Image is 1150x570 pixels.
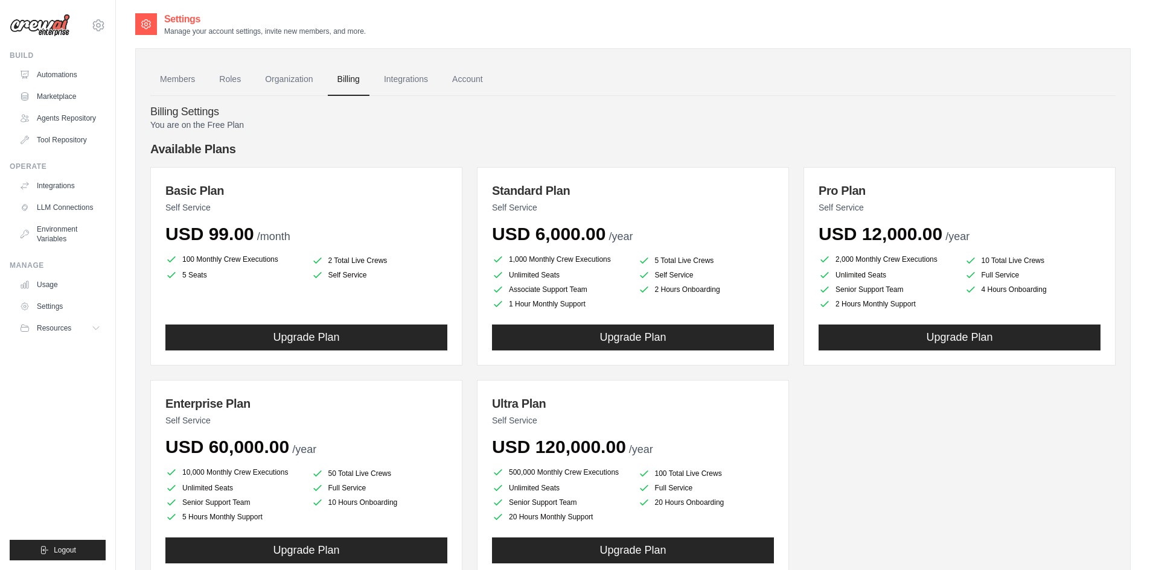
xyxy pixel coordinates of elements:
[492,414,774,426] p: Self Service
[165,414,447,426] p: Self Service
[14,87,106,106] a: Marketplace
[165,325,447,350] button: Upgrade Plan
[609,230,633,242] span: /year
[10,261,106,270] div: Manage
[14,220,106,249] a: Environment Variables
[492,182,774,199] h3: Standard Plan
[14,109,106,128] a: Agents Repository
[374,63,438,96] a: Integrations
[14,275,106,294] a: Usage
[965,255,1101,267] li: 10 Total Live Crews
[819,252,955,267] li: 2,000 Monthly Crew Executions
[292,443,316,455] span: /year
[14,130,106,150] a: Tool Repository
[492,395,774,412] h3: Ultra Plan
[492,482,628,494] li: Unlimited Seats
[164,27,366,36] p: Manage your account settings, invite new members, and more.
[14,297,106,316] a: Settings
[819,201,1100,214] p: Self Service
[492,537,774,563] button: Upgrade Plan
[311,496,448,508] li: 10 Hours Onboarding
[165,537,447,563] button: Upgrade Plan
[10,540,106,560] button: Logout
[819,298,955,310] li: 2 Hours Monthly Support
[638,255,775,267] li: 5 Total Live Crews
[819,182,1100,199] h3: Pro Plan
[311,255,448,267] li: 2 Total Live Crews
[311,482,448,494] li: Full Service
[638,283,775,296] li: 2 Hours Onboarding
[209,63,251,96] a: Roles
[819,269,955,281] li: Unlimited Seats
[311,269,448,281] li: Self Service
[629,443,653,455] span: /year
[638,269,775,281] li: Self Service
[311,467,448,480] li: 50 Total Live Crews
[165,201,447,214] p: Self Service
[165,252,302,267] li: 100 Monthly Crew Executions
[492,283,628,296] li: Associate Support Team
[492,201,774,214] p: Self Service
[165,482,302,494] li: Unlimited Seats
[164,12,366,27] h2: Settings
[165,437,289,457] span: USD 60,000.00
[965,269,1101,281] li: Full Service
[492,224,605,244] span: USD 6,000.00
[14,198,106,217] a: LLM Connections
[150,106,1116,119] h4: Billing Settings
[165,496,302,508] li: Senior Support Team
[10,162,106,171] div: Operate
[14,176,106,195] a: Integrations
[819,325,1100,350] button: Upgrade Plan
[492,269,628,281] li: Unlimited Seats
[819,283,955,296] li: Senior Support Team
[492,465,628,480] li: 500,000 Monthly Crew Executions
[965,283,1101,296] li: 4 Hours Onboarding
[150,141,1116,157] h4: Available Plans
[257,230,290,242] span: /month
[945,230,970,242] span: /year
[638,467,775,480] li: 100 Total Live Crews
[328,63,369,96] a: Billing
[14,65,106,84] a: Automations
[10,51,106,60] div: Build
[492,298,628,310] li: 1 Hour Monthly Support
[492,511,628,523] li: 20 Hours Monthly Support
[54,545,76,555] span: Logout
[638,496,775,508] li: 20 Hours Onboarding
[492,496,628,508] li: Senior Support Team
[165,465,302,480] li: 10,000 Monthly Crew Executions
[165,224,254,244] span: USD 99.00
[638,482,775,494] li: Full Service
[37,323,71,333] span: Resources
[14,318,106,338] button: Resources
[442,63,493,96] a: Account
[10,14,70,37] img: Logo
[165,182,447,199] h3: Basic Plan
[165,269,302,281] li: 5 Seats
[492,325,774,350] button: Upgrade Plan
[150,63,205,96] a: Members
[165,511,302,523] li: 5 Hours Monthly Support
[492,252,628,267] li: 1,000 Monthly Crew Executions
[165,395,447,412] h3: Enterprise Plan
[819,224,942,244] span: USD 12,000.00
[492,437,626,457] span: USD 120,000.00
[255,63,322,96] a: Organization
[150,119,1116,131] p: You are on the Free Plan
